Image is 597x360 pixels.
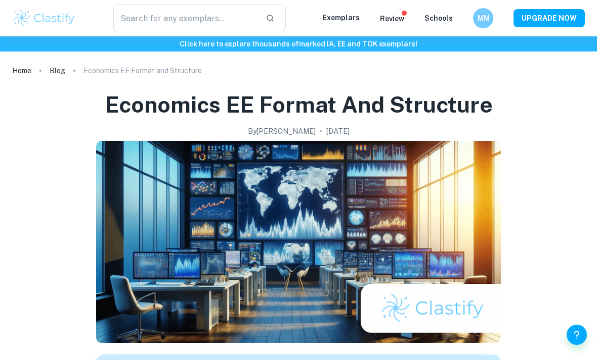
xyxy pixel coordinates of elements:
h6: MM [478,13,489,24]
button: Help and Feedback [567,325,587,345]
h1: Economics EE Format and Structure [105,90,493,120]
h6: Click here to explore thousands of marked IA, EE and TOK exemplars ! [2,38,595,49]
p: Exemplars [323,12,360,23]
input: Search for any exemplars... [113,4,258,32]
h2: By [PERSON_NAME] [248,126,316,137]
button: MM [473,8,493,28]
img: Economics EE Format and Structure cover image [96,141,501,343]
a: Home [12,64,31,78]
p: Review [380,13,404,24]
button: UPGRADE NOW [514,9,585,27]
p: Economics EE Format and Structure [83,65,202,76]
h2: [DATE] [326,126,350,137]
a: Schools [424,14,453,22]
img: Clastify logo [12,8,76,28]
a: Blog [50,64,65,78]
p: • [320,126,322,137]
